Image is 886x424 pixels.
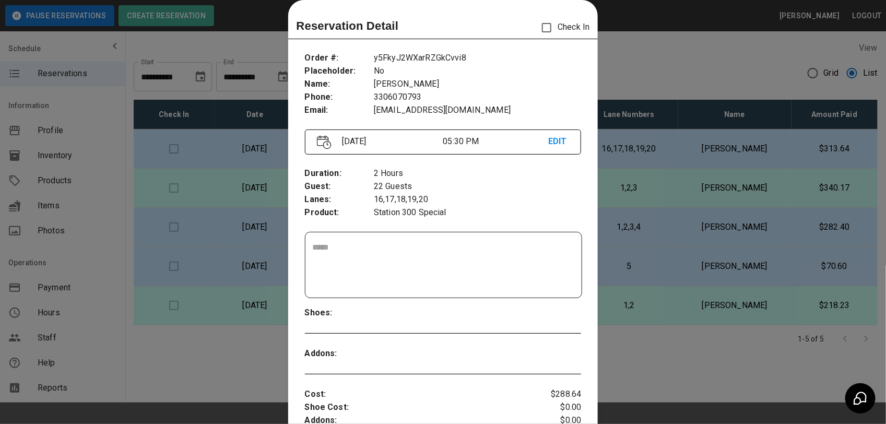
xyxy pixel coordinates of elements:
p: y5FkyJ2WXarRZGkCvvi8 [374,52,581,65]
p: Check In [536,17,589,39]
p: 05:30 PM [443,135,548,148]
p: 2 Hours [374,167,581,180]
p: 16,17,18,19,20 [374,193,581,206]
p: Duration : [305,167,374,180]
p: Placeholder : [305,65,374,78]
p: Shoe Cost : [305,401,536,414]
p: Name : [305,78,374,91]
p: EDIT [548,135,569,148]
img: Vector [317,135,332,149]
p: Product : [305,206,374,219]
p: Cost : [305,388,536,401]
p: Station 300 Special [374,206,581,219]
p: $288.64 [535,388,581,401]
p: [DATE] [338,135,443,148]
p: Shoes : [305,307,374,320]
p: 22 Guests [374,180,581,193]
p: Phone : [305,91,374,104]
p: 3306070793 [374,91,581,104]
p: No [374,65,581,78]
p: Reservation Detail [297,17,399,34]
p: [EMAIL_ADDRESS][DOMAIN_NAME] [374,104,581,117]
p: Addons : [305,347,374,360]
p: Lanes : [305,193,374,206]
p: [PERSON_NAME] [374,78,581,91]
p: Guest : [305,180,374,193]
p: Email : [305,104,374,117]
p: $0.00 [535,401,581,414]
p: Order # : [305,52,374,65]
